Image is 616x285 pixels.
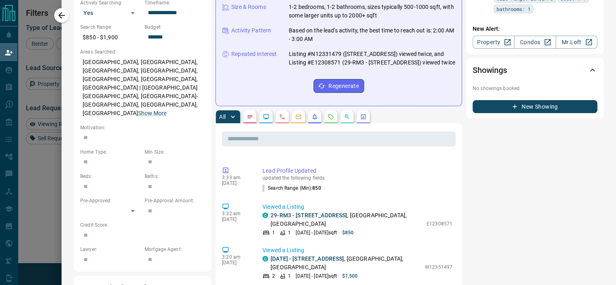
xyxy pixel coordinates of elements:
p: Search Range: [80,24,141,31]
p: Beds: [80,173,141,180]
p: [DATE] [222,180,250,186]
p: 1-2 bedrooms, 1-2 bathrooms, sizes typically 500-1000 sqft, with some larger units up to 2000+ sqft [289,3,455,20]
p: , [GEOGRAPHIC_DATA], [GEOGRAPHIC_DATA] [271,255,421,272]
svg: Requests [328,114,334,120]
p: Viewed a Listing [262,246,452,255]
p: 3:32 am [222,211,250,216]
p: Baths: [145,173,205,180]
div: condos.ca [262,212,268,218]
p: New Alert: [473,25,597,33]
p: 1 [272,229,275,236]
span: 850 [312,185,321,191]
p: Search Range (Min) : [262,184,321,192]
p: 2 [272,272,275,280]
p: Listing #N12331479 ([STREET_ADDRESS]) viewed twice, and Listing #E12308571 (29-RM3 - [STREET_ADDR... [289,50,455,67]
span: bathrooms: 1 [497,5,531,13]
p: 3:20 am [222,254,250,260]
svg: Emails [295,114,302,120]
p: Pre-Approved: [80,197,141,204]
p: 3:33 am [222,175,250,180]
div: Yes [80,6,141,19]
p: $1,500 [342,272,358,280]
p: Based on the lead's activity, the best time to reach out is: 2:00 AM - 3:00 AM [289,26,455,43]
svg: Calls [279,114,286,120]
p: Activity Pattern [231,26,271,35]
a: Mr.Loft [556,36,597,49]
svg: Agent Actions [360,114,367,120]
a: [DATE] - [STREET_ADDRESS] [271,255,344,262]
button: Show More [138,109,166,118]
p: No showings booked [473,85,597,92]
a: Condos [514,36,556,49]
p: W12351497 [425,264,452,271]
a: 29-RM3 - [STREET_ADDRESS] [271,212,347,219]
p: Min Size: [145,148,205,156]
p: [GEOGRAPHIC_DATA], [GEOGRAPHIC_DATA], [GEOGRAPHIC_DATA], [GEOGRAPHIC_DATA], [GEOGRAPHIC_DATA], [G... [80,56,205,120]
p: [DATE] - [DATE] sqft [296,272,337,280]
p: $850 [342,229,354,236]
svg: Opportunities [344,114,350,120]
button: New Showing [473,100,597,113]
p: Motivation: [80,124,205,131]
svg: Lead Browsing Activity [263,114,269,120]
button: Regenerate [313,79,364,93]
h2: Showings [473,64,507,77]
p: Areas Searched: [80,48,205,56]
svg: Listing Alerts [311,114,318,120]
p: Viewed a Listing [262,203,452,211]
p: Budget: [145,24,205,31]
p: [DATE] [222,260,250,266]
p: Pre-Approval Amount: [145,197,205,204]
p: Size & Rooms [231,3,266,11]
div: condos.ca [262,256,268,261]
svg: Notes [247,114,253,120]
p: $850 - $1,900 [80,31,141,44]
p: Lead Profile Updated [262,167,452,175]
div: Showings [473,60,597,80]
p: 1 [288,272,291,280]
p: , [GEOGRAPHIC_DATA], [GEOGRAPHIC_DATA] [271,211,422,228]
p: 1 [288,229,291,236]
p: Repeated Interest [231,50,277,58]
p: Mortgage Agent: [145,246,205,253]
p: Home Type: [80,148,141,156]
p: [DATE] [222,216,250,222]
p: E12308571 [426,220,452,227]
p: All [219,114,226,120]
p: [DATE] - [DATE] sqft [296,229,337,236]
p: Credit Score: [80,221,205,229]
p: Lawyer: [80,246,141,253]
a: Property [473,36,514,49]
p: updated the following fields: [262,175,452,181]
